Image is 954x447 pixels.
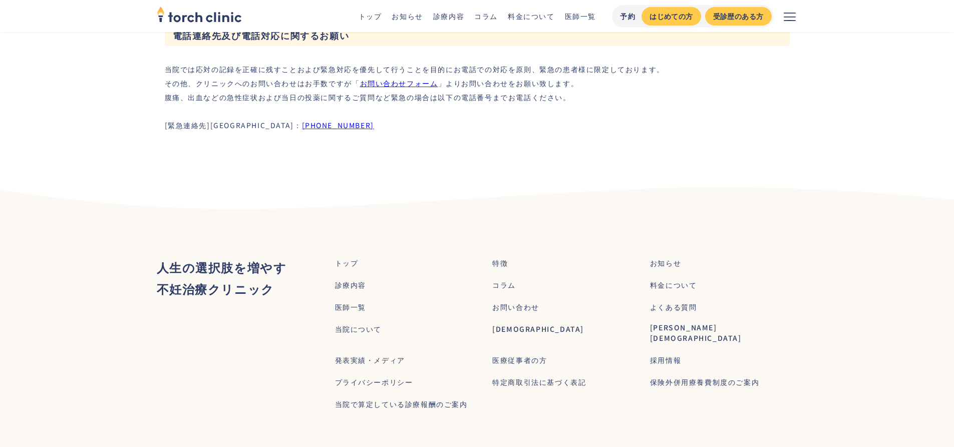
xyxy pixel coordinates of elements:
strong: 不妊治療クリニック [157,280,274,297]
a: お問い合わせ [492,302,539,312]
a: トップ [359,11,382,21]
a: 発表実績・メディア [335,355,405,365]
a: よくある質問 [650,302,697,312]
strong: 人生の選択肢を増やす ‍ [157,258,287,276]
a: コラム [492,280,516,290]
a: [DEMOGRAPHIC_DATA] [492,324,584,334]
a: home [157,7,242,25]
a: 料金について [650,280,697,290]
a: 診療内容 [433,11,464,21]
a: [PERSON_NAME][DEMOGRAPHIC_DATA] [650,322,798,343]
a: お知らせ [650,258,681,268]
a: プライバシーポリシー [335,377,413,387]
a: トップ [335,258,359,268]
div: 予約 [620,11,635,22]
div: はじめての方 [650,11,693,22]
a: 当院で算定している診療報酬のご案内 [335,399,468,409]
a: お問い合わせフォーム [360,78,438,88]
a: [PHONE_NUMBER] [302,120,374,130]
a: お知らせ [392,11,423,21]
a: 採用情報 [650,355,681,365]
a: 診療内容 [335,280,366,290]
a: 受診歴のある方 [705,7,772,26]
p: 当院では応対の記録を正確に残すことおよび緊急対応を優先して行うことを目的にお電話での対応を原則、緊急の患者様に限定しております。 その他、クリニックへのお問い合わせはお手数ですが「 」よりお問い... [165,62,665,132]
a: 特徴 [492,258,508,268]
img: torch clinic [157,3,242,25]
a: 当院について [335,324,382,334]
a: 特定商取引法に基づく表記 [492,377,586,387]
a: 医師一覧 [565,11,596,21]
div: 受診歴のある方 [713,11,764,22]
a: 医療従事者の方 [492,355,547,365]
a: コラム [474,11,498,21]
a: 料金について [508,11,555,21]
a: 医師一覧 [335,302,366,312]
a: 保険外併用療養費制度のご案内 [650,377,759,387]
div: ‍ [157,256,287,299]
h3: 電話連絡先及び電話対応に関するお願い [165,25,790,46]
a: はじめての方 [642,7,701,26]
